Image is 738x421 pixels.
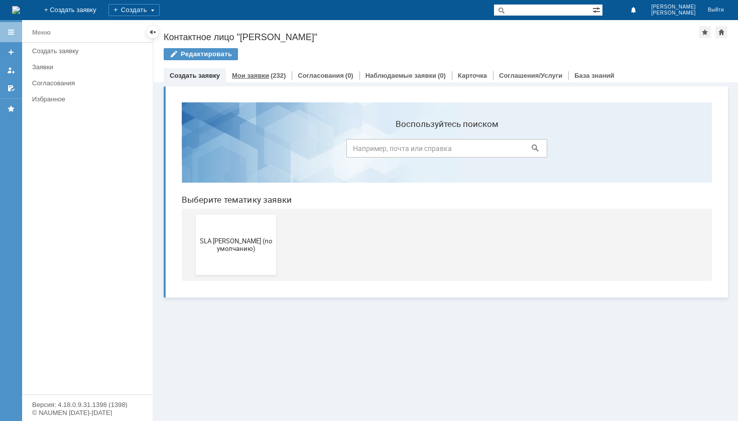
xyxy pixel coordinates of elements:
header: Выберите тематику заявки [8,100,538,110]
div: Согласования [32,79,147,87]
a: Наблюдаемые заявки [365,72,436,79]
span: SLA [PERSON_NAME] (по умолчанию) [25,143,99,158]
a: База знаний [574,72,614,79]
div: Меню [32,27,51,39]
a: Согласования [28,75,151,91]
button: SLA [PERSON_NAME] (по умолчанию) [22,120,102,181]
input: Например, почта или справка [173,45,374,63]
a: Создать заявку [3,44,19,60]
a: Мои заявки [232,72,269,79]
label: Воспользуйтесь поиском [173,25,374,35]
a: Согласования [298,72,344,79]
div: © NAUMEN [DATE]-[DATE] [32,409,143,416]
div: Версия: 4.18.0.9.31.1398 (1398) [32,401,143,408]
a: Соглашения/Услуги [499,72,562,79]
div: Создать [108,4,160,16]
div: (0) [345,72,353,79]
a: Мои согласования [3,80,19,96]
img: logo [12,6,20,14]
div: Избранное [32,95,136,103]
span: [PERSON_NAME] [651,10,696,16]
a: Мои заявки [3,62,19,78]
span: Расширенный поиск [592,5,602,14]
div: Создать заявку [32,47,147,55]
div: (0) [438,72,446,79]
a: Карточка [458,72,487,79]
span: [PERSON_NAME] [651,4,696,10]
div: Добавить в избранное [699,26,711,38]
div: (232) [271,72,286,79]
a: Создать заявку [28,43,151,59]
a: Заявки [28,59,151,75]
div: Скрыть меню [147,26,159,38]
a: Создать заявку [170,72,220,79]
div: Заявки [32,63,147,71]
div: Сделать домашней страницей [715,26,727,38]
div: Контактное лицо "[PERSON_NAME]" [164,32,699,42]
a: Перейти на домашнюю страницу [12,6,20,14]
